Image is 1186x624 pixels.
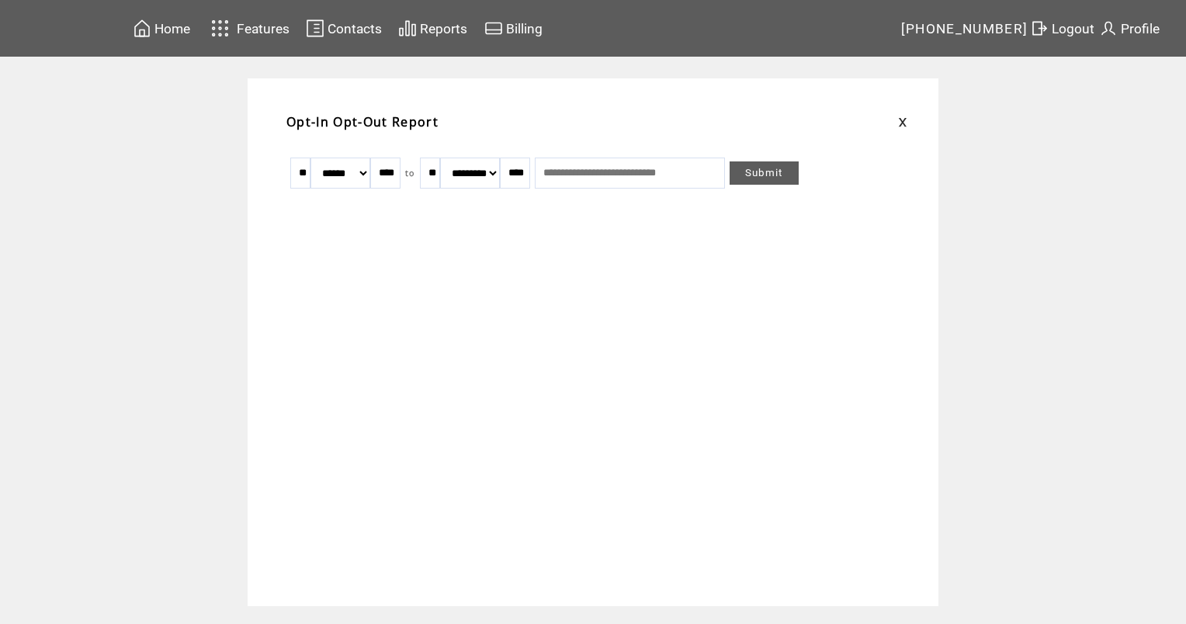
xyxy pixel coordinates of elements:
a: Logout [1028,16,1097,40]
span: Logout [1052,21,1094,36]
span: Profile [1121,21,1160,36]
span: Billing [506,21,543,36]
span: [PHONE_NUMBER] [901,21,1028,36]
span: Features [237,21,290,36]
span: to [405,168,415,179]
img: profile.svg [1099,19,1118,38]
a: Billing [482,16,545,40]
a: Features [204,13,292,43]
img: home.svg [133,19,151,38]
a: Home [130,16,192,40]
a: Submit [730,161,799,185]
img: creidtcard.svg [484,19,503,38]
a: Reports [396,16,470,40]
span: Home [154,21,190,36]
img: chart.svg [398,19,417,38]
span: Opt-In Opt-Out Report [286,113,439,130]
img: exit.svg [1030,19,1049,38]
a: Contacts [303,16,384,40]
img: features.svg [206,16,234,41]
span: Reports [420,21,467,36]
span: Contacts [328,21,382,36]
a: Profile [1097,16,1162,40]
img: contacts.svg [306,19,324,38]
